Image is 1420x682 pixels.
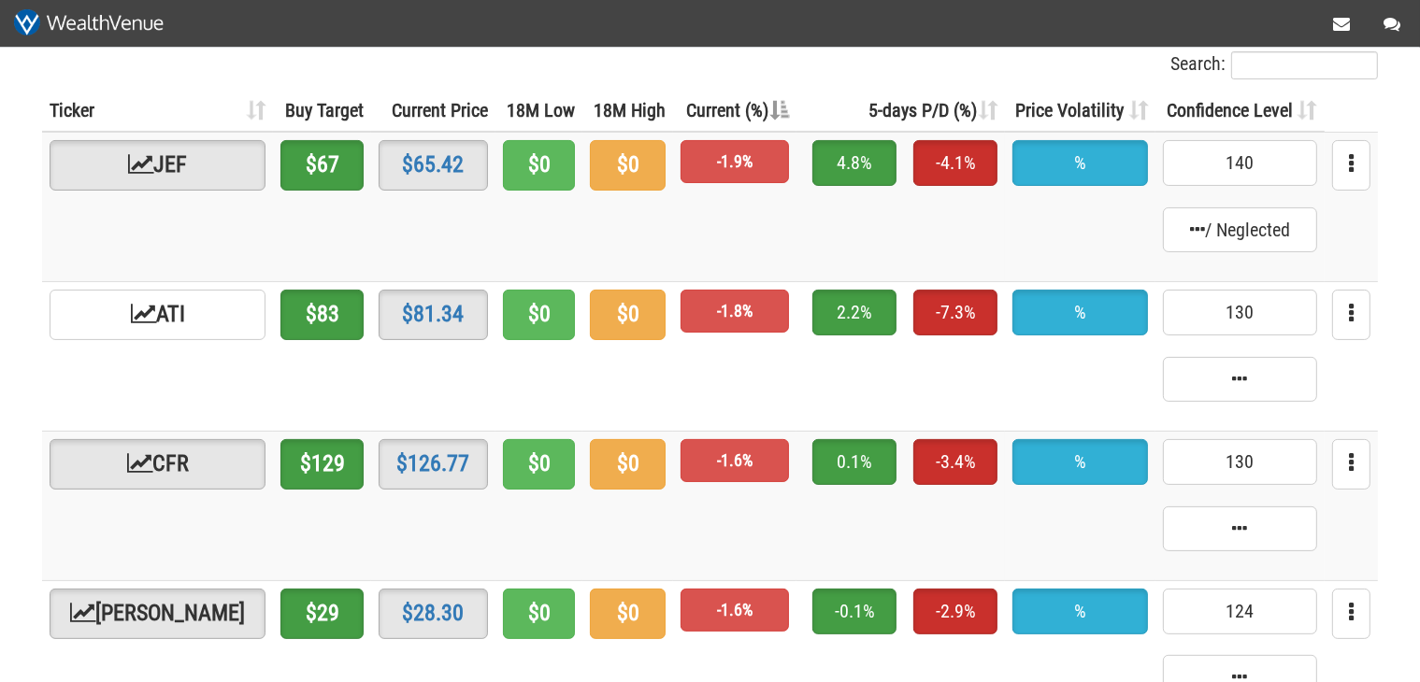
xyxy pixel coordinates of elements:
span: -3.4% [913,439,997,485]
a: CFR [50,439,265,490]
span: $0 [503,439,575,490]
a: $65.42 [403,151,465,178]
th: 18M Low [495,90,582,133]
span: $0 [503,290,575,340]
a: [PERSON_NAME] [50,589,265,639]
span: % [1012,290,1148,335]
th: Buy Target [273,90,370,133]
span: Current Price [392,99,488,121]
a: $81.34 [403,301,465,327]
span: -4.1% [913,140,997,186]
span: % [1012,140,1148,186]
th: Ticker: activate to sort column ascending [42,90,273,133]
th: 18M High [582,90,673,133]
span: 5-days P/D (%) [868,99,977,121]
th: 5-days P/D (%): activate to sort column ascending [796,90,1005,133]
span: 18M Low [507,99,575,121]
span: % [1012,439,1148,485]
th: Current (%): activate to sort column descending [673,90,796,133]
span: -1.6% [681,439,789,482]
span: 18M High [594,99,666,121]
a: $126.77 [397,450,470,476]
span: 4.8% [812,140,896,186]
span: 140 [1163,140,1317,186]
span: 124 [1163,589,1317,634]
span: $83 [280,290,363,340]
img: wv-white_435x79p.png [14,9,164,36]
th: Current Price [371,90,496,133]
span: $0 [503,140,575,191]
span: -7.3% [913,290,997,335]
label: Search: [1170,50,1378,79]
span: Price Volatility [1016,99,1125,121]
span: -1.6% [681,589,789,632]
a: JEF [50,140,265,191]
span: -1.9% [681,140,789,183]
input: Search: [1231,51,1378,79]
span: $0 [590,290,666,340]
span: Current (%) [686,99,768,121]
span: 130 [1163,439,1317,485]
span: -1.8% [681,290,789,333]
span: $0 [503,589,575,639]
span: / Neglected [1163,207,1317,253]
th: Price Volatility: activate to sort column ascending [1005,90,1155,133]
span: $67 [280,140,363,191]
span: 130 [1163,290,1317,335]
a: $28.30 [403,600,465,626]
span: $0 [590,439,666,490]
span: $129 [280,439,363,490]
span: $0 [590,589,666,639]
span: $0 [590,140,666,191]
span: % [1012,589,1148,634]
span: -2.9% [913,589,997,634]
th: Confidence Level: activate to sort column ascending [1155,90,1325,133]
span: 2.2% [812,290,896,335]
span: Buy Target [285,99,364,121]
span: $29 [280,589,363,639]
span: 0.1% [812,439,896,485]
span: -0.1% [812,589,896,634]
a: ATI [50,290,265,340]
span: Confidence Level [1167,99,1293,121]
